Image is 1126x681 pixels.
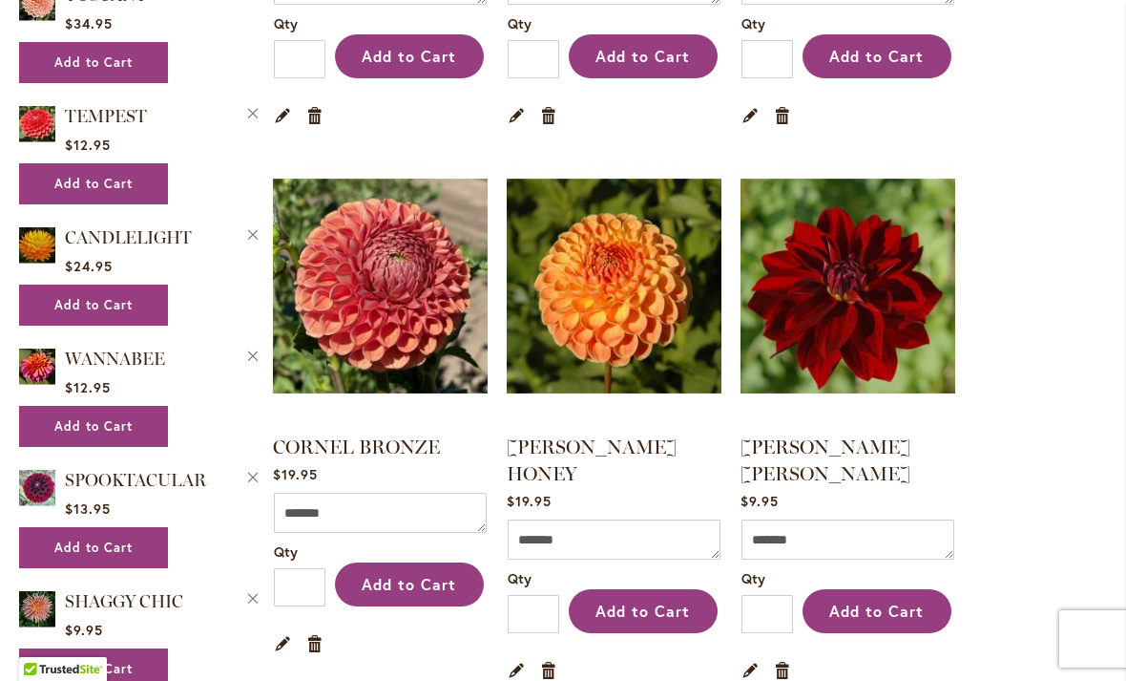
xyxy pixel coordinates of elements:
[507,152,721,424] a: CRICHTON HONEY
[65,470,206,491] a: SPOOKTACULAR
[273,152,488,420] img: CORNEL BRONZE
[19,345,55,392] a: WANNABEE
[362,46,456,66] span: Add to Cart
[65,257,113,275] span: $24.95
[803,589,951,633] button: Add to Cart
[19,223,55,266] img: CANDLELIGHT
[741,14,765,32] span: Qty
[740,436,910,485] a: [PERSON_NAME] [PERSON_NAME]
[65,621,103,639] span: $9.95
[740,152,955,424] a: DEBORA RENAE
[508,569,532,587] span: Qty
[54,176,133,192] span: Add to Cart
[19,466,55,513] a: Spooktacular
[19,223,55,270] a: CANDLELIGHT
[273,152,488,424] a: CORNEL BRONZE
[273,465,318,483] span: $19.95
[829,46,924,66] span: Add to Cart
[274,543,298,561] span: Qty
[508,14,532,32] span: Qty
[595,601,690,621] span: Add to Cart
[19,345,55,388] img: WANNABEE
[19,102,55,149] a: TEMPEST
[740,492,779,510] span: $9.95
[507,436,677,485] a: [PERSON_NAME] HONEY
[273,436,440,458] a: CORNEL BRONZE
[569,589,718,633] button: Add to Cart
[19,527,168,568] button: Add to Cart
[803,34,951,78] button: Add to Cart
[19,587,55,630] img: SHAGGY CHIC
[65,378,111,396] span: $12.95
[54,297,133,313] span: Add to Cart
[274,14,298,32] span: Qty
[65,227,192,248] a: CANDLELIGHT
[54,540,133,556] span: Add to Cart
[19,466,55,509] img: Spooktacular
[54,418,133,435] span: Add to Cart
[19,102,55,145] img: TEMPEST
[65,106,147,127] a: TEMPEST
[507,492,552,510] span: $19.95
[335,34,484,78] button: Add to Cart
[19,285,168,326] button: Add to Cart
[362,574,456,594] span: Add to Cart
[335,563,484,607] button: Add to Cart
[19,406,168,447] button: Add to Cart
[569,34,718,78] button: Add to Cart
[65,500,111,518] span: $13.95
[507,152,721,420] img: CRICHTON HONEY
[54,661,133,677] span: Add to Cart
[65,349,165,370] a: WANNABEE
[19,163,168,204] button: Add to Cart
[595,46,690,66] span: Add to Cart
[740,152,955,420] img: DEBORA RENAE
[54,54,133,71] span: Add to Cart
[19,587,55,634] a: SHAGGY CHIC
[65,591,183,612] a: SHAGGY CHIC
[19,42,168,83] button: Add to Cart
[65,136,111,154] span: $12.95
[65,14,113,32] span: $34.95
[741,569,765,587] span: Qty
[829,601,924,621] span: Add to Cart
[14,613,68,667] iframe: Launch Accessibility Center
